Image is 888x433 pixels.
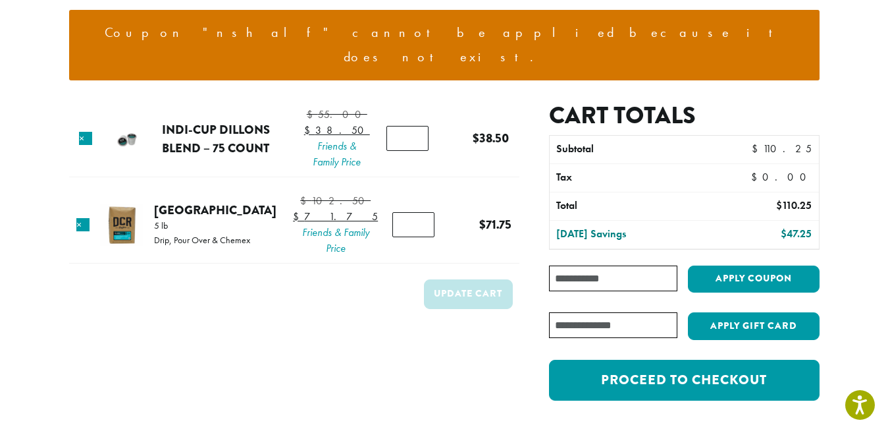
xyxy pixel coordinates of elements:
bdi: 38.50 [473,129,509,147]
button: Apply coupon [688,266,820,293]
li: Coupon "nshalf" cannot be applied because it does not exist. [80,20,809,70]
p: Drip, Pour Over & Chemex [154,235,250,245]
button: Apply Gift Card [688,312,820,340]
span: $ [781,227,787,241]
th: [DATE] Savings [550,221,711,248]
th: Total [550,192,711,220]
span: Friends & Family Price [304,138,370,170]
input: Product quantity [386,126,429,151]
span: $ [304,123,315,137]
span: $ [751,170,762,184]
a: Proceed to checkout [549,360,819,401]
bdi: 71.75 [479,216,511,233]
bdi: 55.00 [307,107,367,121]
span: $ [776,198,782,212]
bdi: 110.25 [752,142,812,156]
span: $ [473,129,479,147]
p: 5 lb [154,221,250,230]
a: [GEOGRAPHIC_DATA] [154,201,276,219]
a: Indi-Cup Dillons Blend – 75 count [162,121,270,157]
bdi: 110.25 [776,198,812,212]
a: Remove this item [76,218,90,231]
img: Guatemala [100,204,143,246]
button: Update cart [424,279,513,309]
bdi: 0.00 [751,170,812,184]
span: $ [293,210,304,223]
span: $ [479,216,486,233]
img: Indi-Cup Dillons Blend - 75 count [106,117,149,160]
th: Tax [550,164,740,192]
th: Subtotal [550,136,711,163]
h2: Cart totals [549,101,819,130]
span: $ [752,142,763,156]
span: $ [300,194,311,208]
input: Product quantity [392,212,434,237]
span: Friends & Family Price [293,225,378,256]
bdi: 71.75 [293,210,378,223]
span: $ [307,107,318,121]
a: Remove this item [79,132,92,145]
bdi: 38.50 [304,123,370,137]
bdi: 102.50 [300,194,371,208]
bdi: 47.25 [781,227,812,241]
